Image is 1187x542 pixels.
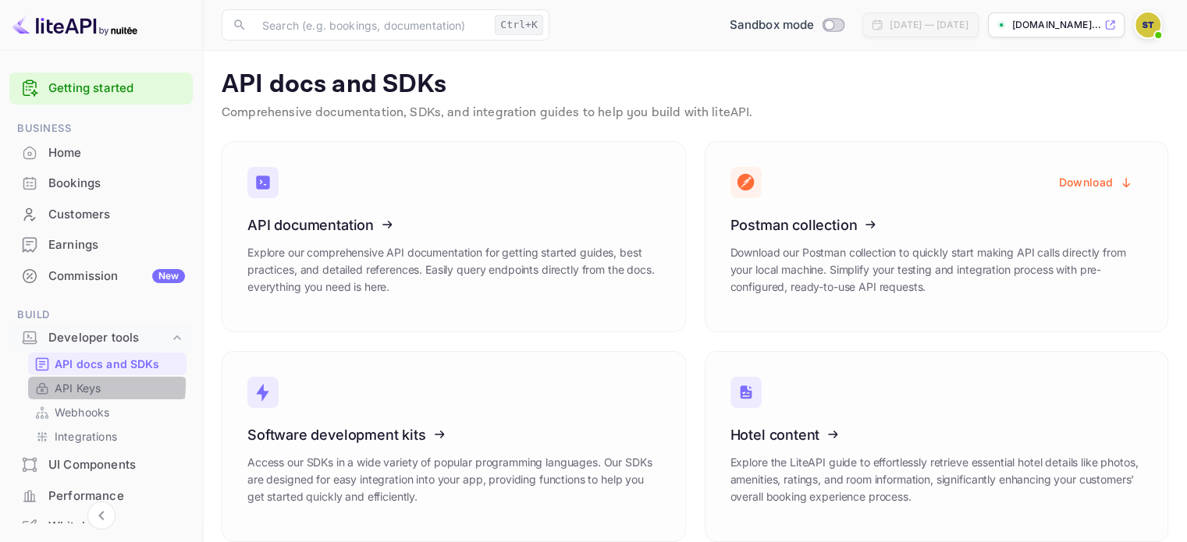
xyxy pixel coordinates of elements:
[730,217,1143,233] h3: Postman collection
[48,487,185,505] div: Performance
[9,168,193,199] div: Bookings
[48,456,185,474] div: UI Components
[247,427,660,443] h3: Software development kits
[28,425,187,448] div: Integrations
[730,244,1143,296] p: Download our Postman collection to quickly start making API calls directly from your local machin...
[222,104,1168,122] p: Comprehensive documentation, SDKs, and integration guides to help you build with liteAPI.
[48,329,169,347] div: Developer tools
[9,230,193,259] a: Earnings
[1012,18,1101,32] p: [DOMAIN_NAME]...
[34,404,180,420] a: Webhooks
[9,261,193,290] a: CommissionNew
[247,244,660,296] p: Explore our comprehensive API documentation for getting started guides, best practices, and detai...
[28,377,187,399] div: API Keys
[9,200,193,228] a: Customers
[247,454,660,505] p: Access our SDKs in a wide variety of popular programming languages. Our SDKs are designed for eas...
[9,138,193,167] a: Home
[9,168,193,197] a: Bookings
[890,18,968,32] div: [DATE] — [DATE]
[9,73,193,105] div: Getting started
[723,16,851,34] div: Switch to Production mode
[48,518,185,536] div: Whitelabel
[55,404,109,420] p: Webhooks
[9,230,193,260] div: Earnings
[9,450,193,479] a: UI Components
[222,351,686,542] a: Software development kitsAccess our SDKs in a wide variety of popular programming languages. Our ...
[9,120,193,137] span: Business
[9,481,193,510] a: Performance
[48,236,185,254] div: Earnings
[87,501,116,530] button: Collapse navigation
[9,512,193,540] a: Whitelabel
[9,324,193,352] div: Developer tools
[28,401,187,423] div: Webhooks
[9,261,193,292] div: CommissionNew
[28,352,187,375] div: API docs and SDKs
[730,454,1143,505] p: Explore the LiteAPI guide to effortlessly retrieve essential hotel details like photos, amenities...
[705,351,1169,542] a: Hotel contentExplore the LiteAPI guide to effortlessly retrieve essential hotel details like phot...
[1050,167,1143,197] button: Download
[9,450,193,480] div: UI Components
[1135,12,1160,37] img: soufiane tiss
[495,15,543,35] div: Ctrl+K
[730,427,1143,443] h3: Hotel content
[730,16,815,34] span: Sandbox mode
[55,380,101,396] p: API Keys
[48,80,185,97] a: Getting started
[222,141,686,332] a: API documentationExplore our comprehensive API documentation for getting started guides, best pra...
[9,200,193,230] div: Customers
[48,144,185,162] div: Home
[9,138,193,168] div: Home
[12,12,137,37] img: LiteAPI logo
[55,428,117,445] p: Integrations
[34,428,180,445] a: Integrations
[9,306,193,324] span: Build
[247,217,660,233] h3: API documentation
[55,356,160,372] p: API docs and SDKs
[48,267,185,285] div: Commission
[9,481,193,512] div: Performance
[222,69,1168,101] p: API docs and SDKs
[48,175,185,193] div: Bookings
[34,380,180,396] a: API Keys
[253,9,489,41] input: Search (e.g. bookings, documentation)
[48,206,185,224] div: Customers
[152,269,185,283] div: New
[34,356,180,372] a: API docs and SDKs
